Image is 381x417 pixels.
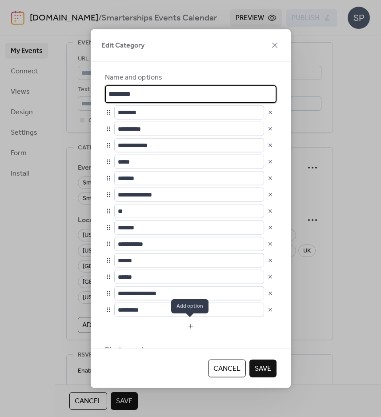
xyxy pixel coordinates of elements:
[101,40,144,51] span: Edit Category
[208,359,246,377] button: Cancel
[249,359,277,377] button: Save
[171,299,209,313] span: Add option
[255,363,271,374] span: Save
[105,345,275,356] div: Display mode
[213,363,241,374] span: Cancel
[105,72,275,83] div: Name and options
